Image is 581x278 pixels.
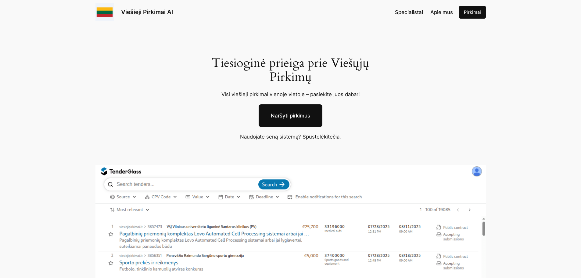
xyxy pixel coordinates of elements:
[430,8,453,16] a: Apie mus
[430,9,453,15] span: Apie mus
[259,104,322,127] a: Naršyti pirkimus
[395,8,453,16] nav: Navigation
[196,133,385,141] p: Naudojate seną sistemą? Spustelėkite .
[95,3,114,21] img: Viešieji pirkimai logo
[459,6,486,19] a: Pirkimai
[395,8,423,16] a: Specialistai
[121,8,173,16] a: Viešieji Pirkimai AI
[204,56,377,84] h1: Tiesioginė prieiga prie Viešųjų Pirkimų
[204,90,377,98] p: Visi viešieji pirkimai vienoje vietoje – pasiekite juos dabar!
[395,9,423,15] span: Specialistai
[333,134,339,140] a: čia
